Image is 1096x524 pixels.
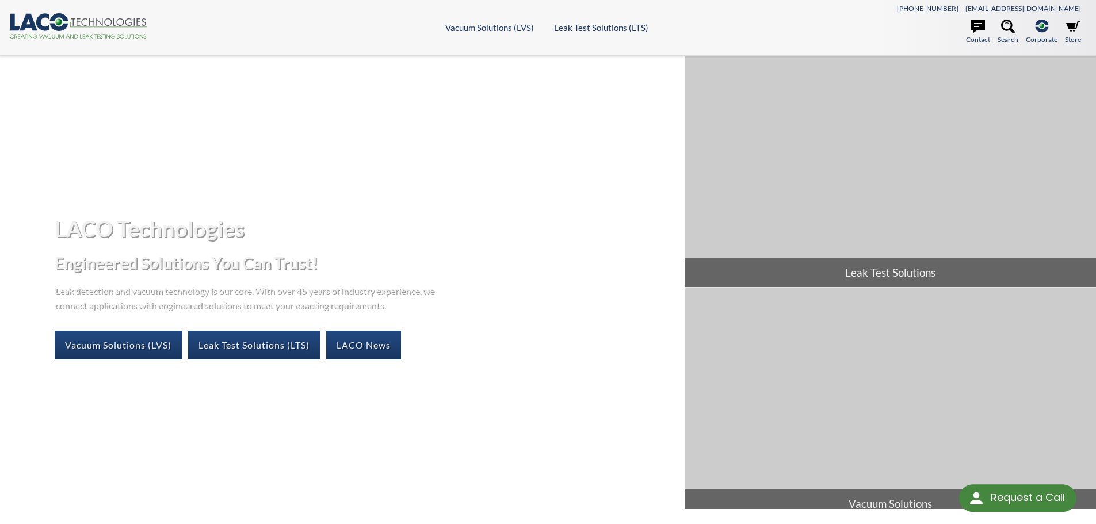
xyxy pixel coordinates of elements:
[967,489,986,507] img: round button
[685,288,1096,518] a: Vacuum Solutions
[685,258,1096,287] span: Leak Test Solutions
[55,283,440,312] p: Leak detection and vacuum technology is our core. With over 45 years of industry experience, we c...
[55,253,675,274] h2: Engineered Solutions You Can Trust!
[897,4,958,13] a: [PHONE_NUMBER]
[55,215,675,243] h1: LACO Technologies
[965,4,1081,13] a: [EMAIL_ADDRESS][DOMAIN_NAME]
[55,331,182,359] a: Vacuum Solutions (LVS)
[991,484,1065,511] div: Request a Call
[685,489,1096,518] span: Vacuum Solutions
[326,331,401,359] a: LACO News
[998,20,1018,45] a: Search
[966,20,990,45] a: Contact
[1026,34,1057,45] span: Corporate
[554,22,648,33] a: Leak Test Solutions (LTS)
[959,484,1076,512] div: Request a Call
[188,331,320,359] a: Leak Test Solutions (LTS)
[445,22,534,33] a: Vacuum Solutions (LVS)
[1065,20,1081,45] a: Store
[685,56,1096,287] a: Leak Test Solutions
